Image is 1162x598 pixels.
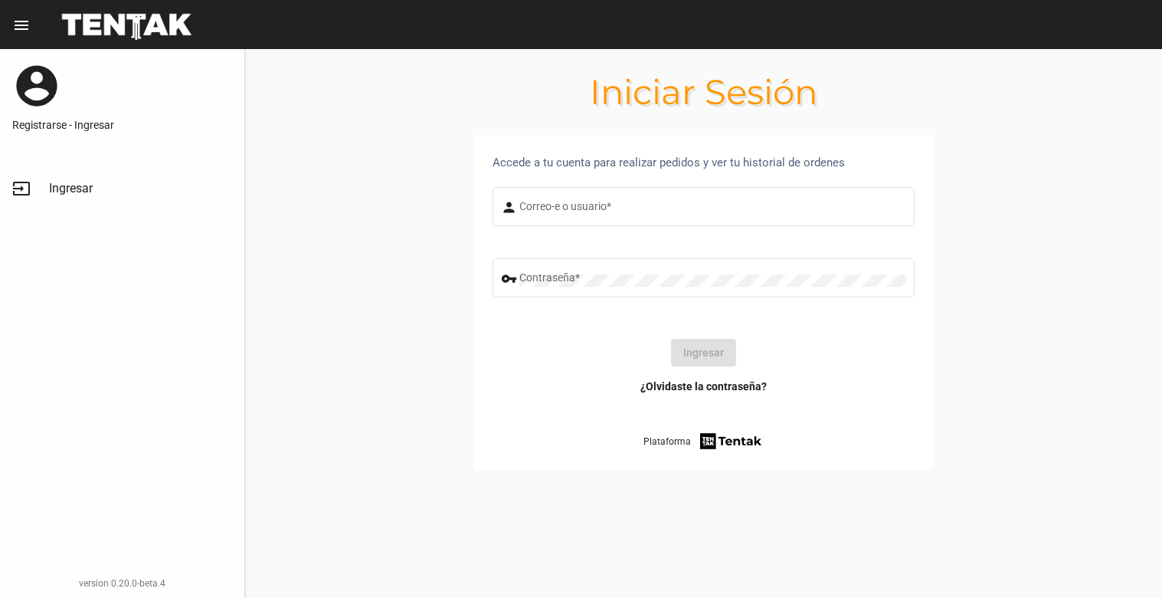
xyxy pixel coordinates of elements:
[12,576,232,591] div: version 0.20.0-beta.4
[12,16,31,34] mat-icon: menu
[12,179,31,198] mat-icon: input
[640,379,767,394] a: ¿Olvidaste la contraseña?
[501,199,519,217] mat-icon: person
[493,153,915,172] div: Accede a tu cuenta para realizar pedidos y ver tu historial de ordenes
[671,339,736,366] button: Ingresar
[643,434,691,449] span: Plataforma
[245,80,1162,104] h1: Iniciar Sesión
[12,61,61,110] mat-icon: account_circle
[12,117,232,133] a: Registrarse - Ingresar
[643,431,764,452] a: Plataforma
[501,270,519,288] mat-icon: vpn_key
[698,431,764,452] img: tentak-firm.png
[49,181,93,196] span: Ingresar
